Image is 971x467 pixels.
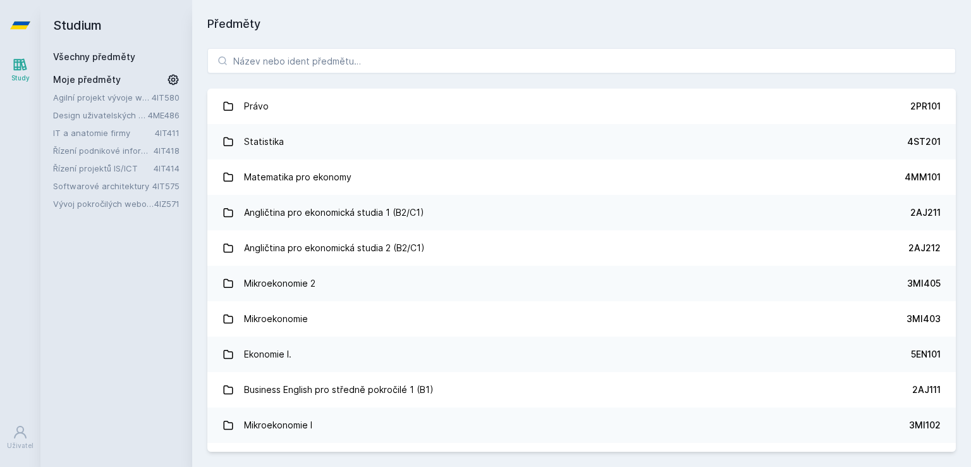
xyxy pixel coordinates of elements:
div: 2AJ212 [908,242,941,254]
div: Mikroekonomie [244,306,308,332]
div: 3MI405 [907,277,941,290]
a: Study [3,51,38,89]
a: Matematika pro ekonomy 4MM101 [207,159,956,195]
div: 2PR101 [910,100,941,113]
a: Uživatel [3,418,38,457]
a: 4IT411 [155,128,180,138]
a: Statistika 4ST201 [207,124,956,159]
a: Design uživatelských rozhraní [53,109,148,121]
div: 3MI102 [909,419,941,432]
div: 3MI403 [907,313,941,325]
div: Statistika [244,129,284,154]
a: Řízení podnikové informatiky [53,144,154,157]
a: Business English pro středně pokročilé 1 (B1) 2AJ111 [207,372,956,408]
input: Název nebo ident předmětu… [207,48,956,73]
a: Agilní projekt vývoje webové aplikace [53,91,152,104]
a: 4IT575 [152,181,180,191]
a: Angličtina pro ekonomická studia 1 (B2/C1) 2AJ211 [207,195,956,230]
div: 2AJ211 [910,206,941,219]
h1: Předměty [207,15,956,33]
div: 5EN101 [911,348,941,361]
a: 4IT414 [154,163,180,173]
span: Moje předměty [53,73,121,86]
div: Study [11,73,30,83]
a: 4IZ571 [154,199,180,209]
a: Vývoj pokročilých webových aplikací v PHP [53,197,154,210]
div: Uživatel [7,441,34,451]
div: Mikroekonomie I [244,413,312,438]
a: Ekonomie I. 5EN101 [207,337,956,372]
div: Angličtina pro ekonomická studia 2 (B2/C1) [244,235,425,261]
div: 4MM101 [905,171,941,184]
div: Angličtina pro ekonomická studia 1 (B2/C1) [244,200,424,225]
a: 4IT580 [152,92,180,103]
a: IT a anatomie firmy [53,127,155,139]
a: 4ME486 [148,110,180,120]
a: Softwarové architektury [53,180,152,192]
a: Všechny předměty [53,51,135,62]
div: 4ST201 [907,135,941,148]
div: Právo [244,94,269,119]
a: 4IT418 [154,146,180,156]
div: Business English pro středně pokročilé 1 (B1) [244,377,434,402]
a: Řízení projektů IS/ICT [53,162,154,175]
div: 2AJ111 [912,383,941,396]
a: Právo 2PR101 [207,89,956,124]
div: Ekonomie I. [244,342,291,367]
div: Mikroekonomie 2 [244,271,315,296]
a: Angličtina pro ekonomická studia 2 (B2/C1) 2AJ212 [207,230,956,266]
a: Mikroekonomie I 3MI102 [207,408,956,443]
div: Matematika pro ekonomy [244,165,351,190]
a: Mikroekonomie 3MI403 [207,301,956,337]
a: Mikroekonomie 2 3MI405 [207,266,956,301]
